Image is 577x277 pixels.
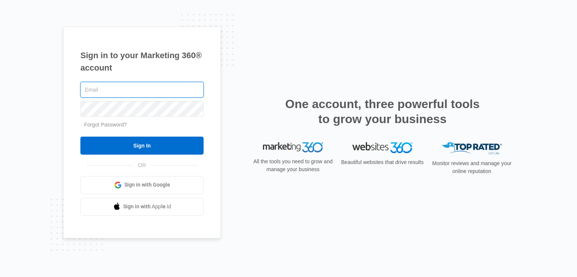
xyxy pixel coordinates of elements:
[80,198,204,216] a: Sign in with Apple Id
[80,49,204,74] h1: Sign in to your Marketing 360® account
[133,161,151,169] span: OR
[283,96,482,126] h2: One account, three powerful tools to grow your business
[263,142,323,153] img: Marketing 360
[124,181,170,189] span: Sign in with Google
[352,142,412,153] img: Websites 360
[84,122,127,128] a: Forgot Password?
[80,82,204,98] input: Email
[80,137,204,155] input: Sign In
[442,142,502,155] img: Top Rated Local
[123,203,171,211] span: Sign in with Apple Id
[340,158,424,166] p: Beautiful websites that drive results
[251,158,335,173] p: All the tools you need to grow and manage your business
[80,176,204,194] a: Sign in with Google
[430,160,514,175] p: Monitor reviews and manage your online reputation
